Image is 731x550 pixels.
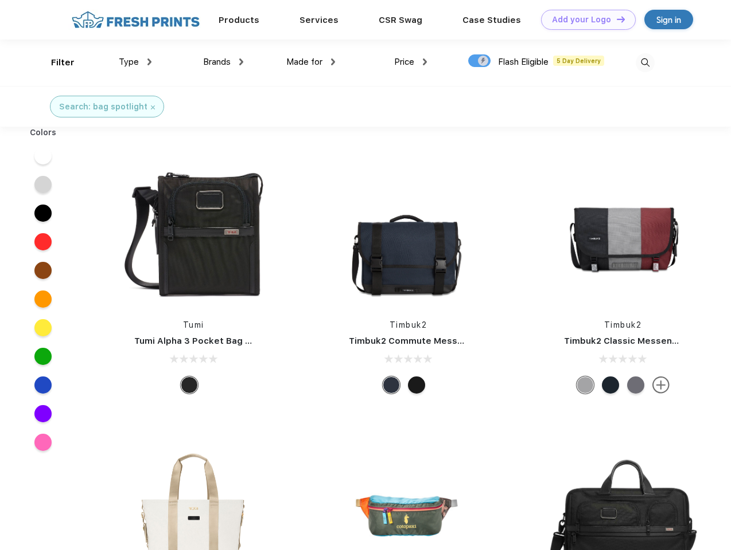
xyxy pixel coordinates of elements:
[286,57,322,67] span: Made for
[383,376,400,394] div: Eco Nautical
[552,15,611,25] div: Add your Logo
[564,336,706,346] a: Timbuk2 Classic Messenger Bag
[239,58,243,65] img: dropdown.png
[117,155,270,308] img: func=resize&h=266
[602,376,619,394] div: Eco Monsoon
[408,376,425,394] div: Eco Black
[656,13,681,26] div: Sign in
[134,336,269,346] a: Tumi Alpha 3 Pocket Bag Small
[636,53,655,72] img: desktop_search.svg
[577,376,594,394] div: Eco Rind Pop
[147,58,151,65] img: dropdown.png
[332,155,484,308] img: func=resize&h=266
[349,336,503,346] a: Timbuk2 Commute Messenger Bag
[644,10,693,29] a: Sign in
[59,101,147,113] div: Search: bag spotlight
[627,376,644,394] div: Eco Army Pop
[51,56,75,69] div: Filter
[21,127,65,139] div: Colors
[219,15,259,25] a: Products
[68,10,203,30] img: fo%20logo%202.webp
[390,320,427,329] a: Timbuk2
[203,57,231,67] span: Brands
[617,16,625,22] img: DT
[652,376,670,394] img: more.svg
[604,320,642,329] a: Timbuk2
[151,105,155,109] img: filter_cancel.svg
[547,155,699,308] img: func=resize&h=266
[183,320,204,329] a: Tumi
[498,57,549,67] span: Flash Eligible
[181,376,198,394] div: Black
[553,56,604,66] span: 5 Day Delivery
[423,58,427,65] img: dropdown.png
[331,58,335,65] img: dropdown.png
[119,57,139,67] span: Type
[394,57,414,67] span: Price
